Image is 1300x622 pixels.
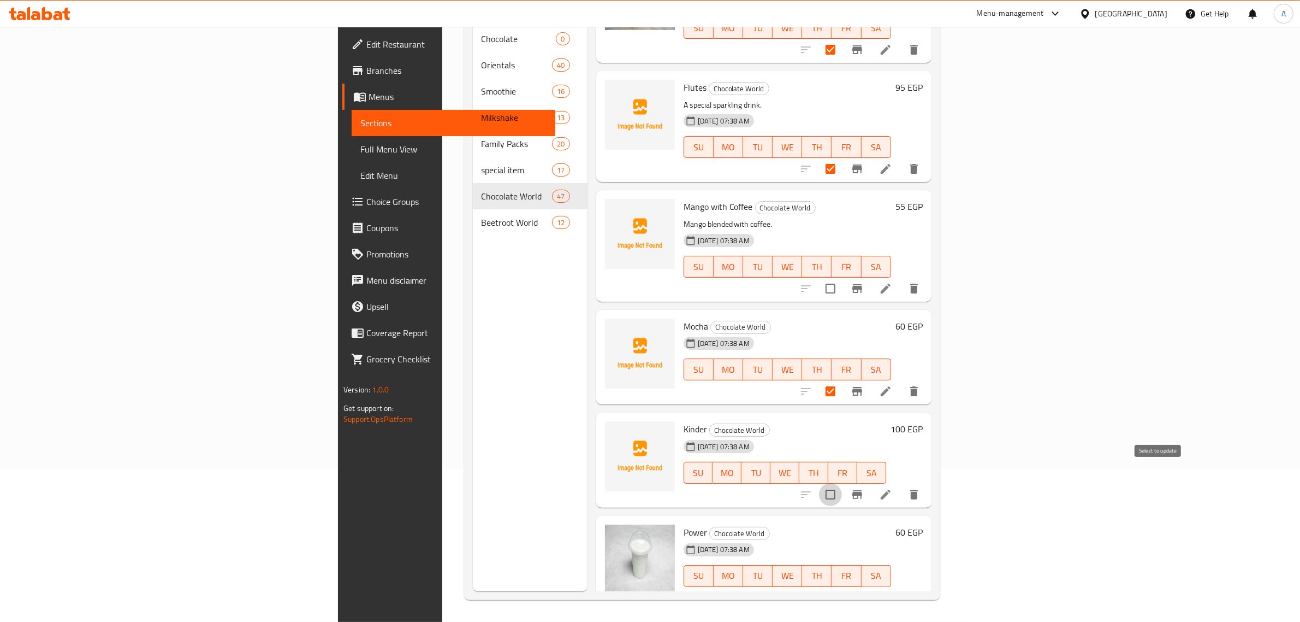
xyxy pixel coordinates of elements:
[857,462,886,484] button: SA
[693,116,754,126] span: [DATE] 07:38 AM
[773,136,802,158] button: WE
[718,20,739,36] span: MO
[747,139,768,155] span: TU
[806,362,827,378] span: TH
[473,131,587,157] div: Family Packs20
[743,359,773,380] button: TU
[879,488,892,501] a: Edit menu item
[836,259,857,275] span: FR
[693,338,754,349] span: [DATE] 07:38 AM
[862,565,891,587] button: SA
[688,20,709,36] span: SU
[844,378,870,404] button: Branch-specific-item
[605,421,675,491] img: Kinder
[844,156,870,182] button: Branch-specific-item
[342,241,555,267] a: Promotions
[819,586,842,609] span: Select to update
[688,259,709,275] span: SU
[360,116,547,130] span: Sections
[718,362,739,378] span: MO
[743,565,773,587] button: TU
[836,568,857,584] span: FR
[1281,8,1286,20] span: A
[552,137,569,150] div: items
[553,60,569,71] span: 40
[747,20,768,36] span: TU
[482,58,553,72] div: Orientals
[844,482,870,508] button: Branch-specific-item
[802,565,832,587] button: TH
[693,236,754,246] span: [DATE] 07:38 AM
[360,143,547,156] span: Full Menu View
[605,319,675,389] img: Mocha
[552,58,569,72] div: items
[482,111,553,124] span: Milkshake
[747,259,768,275] span: TU
[866,139,887,155] span: SA
[556,34,569,44] span: 0
[862,17,891,39] button: SA
[756,202,815,214] span: Chocolate World
[342,320,555,346] a: Coverage Report
[714,565,743,587] button: MO
[773,17,802,39] button: WE
[718,568,739,584] span: MO
[473,26,587,52] div: Chocolate0
[710,527,769,540] span: Chocolate World
[802,17,832,39] button: TH
[832,359,861,380] button: FR
[342,84,555,110] a: Menus
[977,7,1044,20] div: Menu-management
[891,421,923,437] h6: 100 EGP
[688,362,709,378] span: SU
[777,20,798,36] span: WE
[343,383,370,397] span: Version:
[342,215,555,241] a: Coupons
[688,139,709,155] span: SU
[879,591,892,605] a: Edit menu item
[552,216,569,229] div: items
[895,80,923,95] h6: 95 EGP
[836,139,857,155] span: FR
[895,525,923,540] h6: 60 EGP
[709,424,770,437] div: Chocolate World
[819,157,842,180] span: Select to update
[714,256,743,278] button: MO
[901,156,927,182] button: delete
[747,362,768,378] span: TU
[714,17,743,39] button: MO
[862,359,891,380] button: SA
[713,462,741,484] button: MO
[553,165,569,175] span: 17
[684,524,707,541] span: Power
[343,412,413,426] a: Support.OpsPlatform
[832,17,861,39] button: FR
[366,195,547,208] span: Choice Groups
[482,163,553,177] span: special item
[832,136,861,158] button: FR
[844,37,870,63] button: Branch-specific-item
[743,256,773,278] button: TU
[366,221,547,234] span: Coupons
[711,321,770,333] span: Chocolate World
[709,527,770,540] div: Chocolate World
[366,64,547,77] span: Branches
[553,86,569,97] span: 16
[366,326,547,339] span: Coverage Report
[901,378,927,404] button: delete
[806,139,827,155] span: TH
[360,169,547,182] span: Edit Menu
[866,568,887,584] span: SA
[717,465,737,481] span: MO
[828,462,857,484] button: FR
[1095,8,1167,20] div: [GEOGRAPHIC_DATA]
[710,321,771,334] div: Chocolate World
[836,20,857,36] span: FR
[342,346,555,372] a: Grocery Checklist
[482,85,553,98] span: Smoothie
[684,421,707,437] span: Kinder
[714,359,743,380] button: MO
[342,189,555,215] a: Choice Groups
[714,136,743,158] button: MO
[684,565,714,587] button: SU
